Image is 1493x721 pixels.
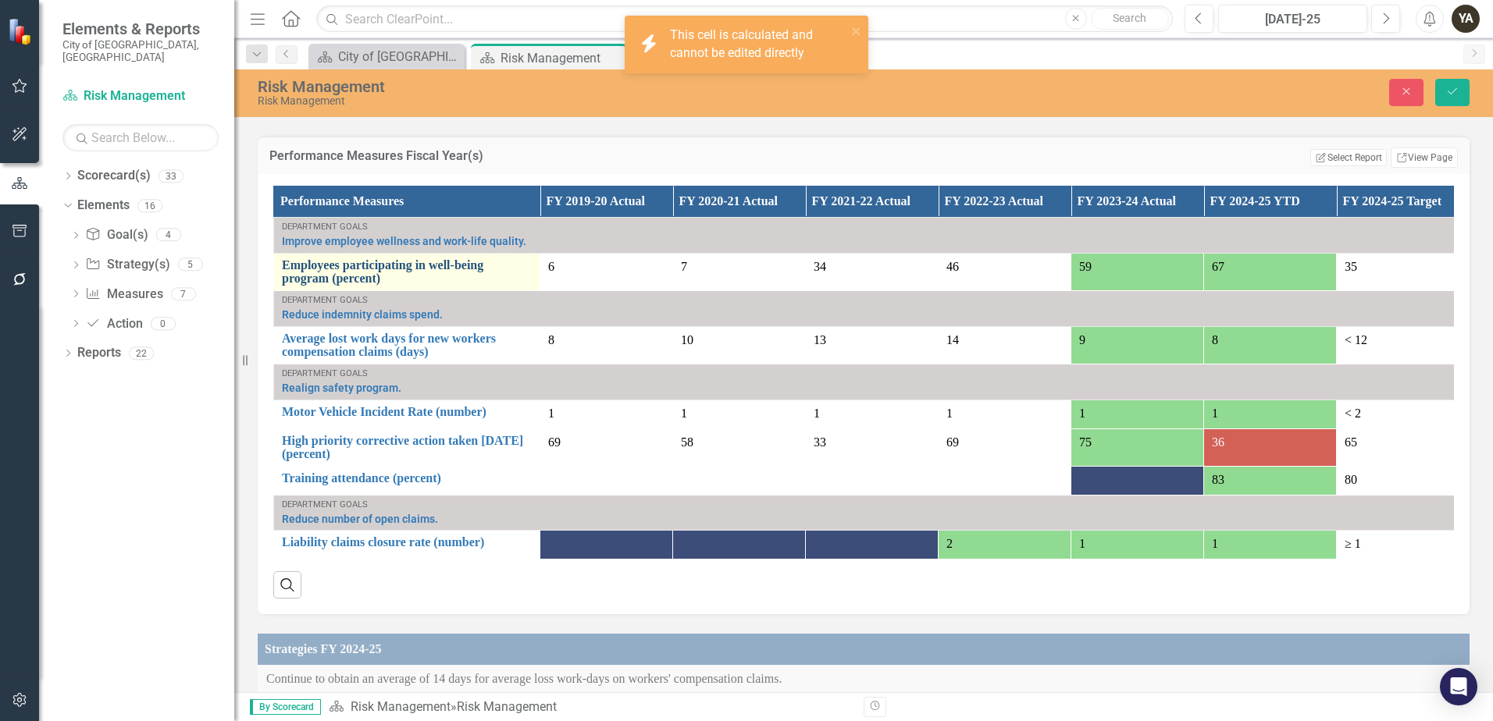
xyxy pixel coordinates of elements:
[77,197,130,215] a: Elements
[282,405,532,419] a: Motor Vehicle Incident Rate (number)
[946,333,959,346] span: 14
[1391,147,1458,168] a: View Page
[159,169,184,183] div: 33
[814,407,820,420] span: 1
[1079,537,1085,550] span: 1
[85,226,148,244] a: Goal(s)
[1079,435,1092,449] span: 75
[274,400,540,428] td: Double-Click to Edit Right Click for Context Menu
[274,326,540,364] td: Double-Click to Edit Right Click for Context Menu
[1452,5,1480,33] button: YA
[1224,10,1362,29] div: [DATE]-25
[681,407,687,420] span: 1
[946,537,953,550] span: 2
[670,27,846,62] div: This cell is calculated and cannot be edited directly
[946,260,959,273] span: 46
[156,229,181,242] div: 4
[1079,260,1092,273] span: 59
[1345,537,1361,550] span: ≥ 1
[329,698,852,716] div: »
[548,435,561,449] span: 69
[77,167,151,185] a: Scorecard(s)
[1440,668,1477,705] div: Open Intercom Messenger
[85,256,169,274] a: Strategy(s)
[1345,260,1357,273] span: 35
[1079,407,1085,420] span: 1
[258,95,937,107] div: Risk Management
[151,317,176,330] div: 0
[681,435,693,449] span: 58
[171,287,196,300] div: 7
[8,18,35,45] img: ClearPoint Strategy
[282,296,1461,305] div: Department Goals
[1337,326,1470,364] td: Double-Click to Edit
[851,22,862,40] button: close
[274,364,1470,400] td: Double-Click to Edit Right Click for Context Menu
[1218,5,1367,33] button: [DATE]-25
[62,124,219,151] input: Search Below...
[338,47,461,66] div: City of [GEOGRAPHIC_DATA]
[814,333,826,346] span: 13
[312,47,461,66] a: City of [GEOGRAPHIC_DATA]
[548,407,554,420] span: 1
[62,38,219,64] small: City of [GEOGRAPHIC_DATA], [GEOGRAPHIC_DATA]
[814,260,826,273] span: 34
[501,48,623,68] div: Risk Management
[274,466,540,495] td: Double-Click to Edit Right Click for Context Menu
[282,236,1461,247] a: Improve employee wellness and work-life quality.
[269,149,973,163] h3: Performance Measures Fiscal Year(s)
[1212,260,1224,273] span: 67
[1212,435,1224,449] span: 36
[282,471,532,485] a: Training attendance (percent)
[1345,407,1361,420] span: < 2
[351,699,451,714] a: Risk Management
[137,199,162,212] div: 16
[1212,537,1218,550] span: 1
[1337,466,1470,495] td: Double-Click to Edit
[274,428,540,466] td: Double-Click to Edit Right Click for Context Menu
[1079,333,1085,346] span: 9
[85,315,142,333] a: Action
[77,344,121,362] a: Reports
[1345,473,1357,486] span: 80
[178,258,203,272] div: 5
[258,78,937,95] div: Risk Management
[681,260,687,273] span: 7
[1337,400,1470,428] td: Double-Click to Edit
[274,253,540,290] td: Double-Click to Edit Right Click for Context Menu
[282,513,1461,525] a: Reduce number of open claims.
[282,258,532,286] a: Employees participating in well-being program (percent)
[282,309,1461,321] a: Reduce indemnity claims spend.
[457,699,557,714] div: Risk Management
[274,218,1470,254] td: Double-Click to Edit Right Click for Context Menu
[274,291,1470,327] td: Double-Click to Edit Right Click for Context Menu
[946,407,953,420] span: 1
[1310,149,1386,166] button: Select Report
[1212,473,1224,486] span: 83
[1212,407,1218,420] span: 1
[274,531,540,559] td: Double-Click to Edit Right Click for Context Menu
[814,435,826,449] span: 33
[316,5,1173,33] input: Search ClearPoint...
[62,87,219,105] a: Risk Management
[1212,333,1218,346] span: 8
[1345,333,1367,346] span: < 12
[1345,435,1357,449] span: 65
[274,495,1470,531] td: Double-Click to Edit Right Click for Context Menu
[282,535,532,549] a: Liability claims closure rate (number)
[1113,12,1146,24] span: Search
[282,434,532,461] a: High priority corrective action taken [DATE] (percent)
[1337,428,1470,466] td: Double-Click to Edit
[62,20,219,38] span: Elements & Reports
[282,222,1461,232] div: Department Goals
[85,286,162,304] a: Measures
[250,699,321,715] span: By Scorecard
[1337,531,1470,559] td: Double-Click to Edit
[282,382,1461,394] a: Realign safety program.
[282,369,1461,378] div: Department Goals
[548,333,554,346] span: 8
[1337,253,1470,290] td: Double-Click to Edit
[282,500,1461,510] div: Department Goals
[946,435,959,449] span: 69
